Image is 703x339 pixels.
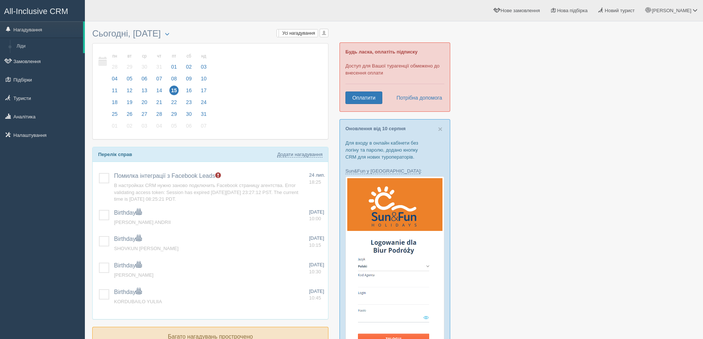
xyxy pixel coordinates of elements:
[167,75,181,86] a: 08
[114,299,162,304] span: KORDUBAILO YULIIA
[309,269,321,274] span: 10:30
[125,62,134,72] span: 29
[199,62,209,72] span: 03
[152,98,166,110] a: 21
[114,173,221,179] a: Помилка інтеграції з Facebook Leads
[125,74,134,83] span: 05
[169,74,179,83] span: 08
[137,86,151,98] a: 13
[123,122,137,134] a: 02
[98,152,132,157] b: Перелік справ
[125,97,134,107] span: 19
[169,86,179,95] span: 15
[123,49,137,75] a: вт 29
[182,122,196,134] a: 06
[125,86,134,95] span: 12
[123,75,137,86] a: 05
[182,49,196,75] a: сб 02
[309,209,325,222] a: [DATE] 10:00
[345,167,444,174] p: :
[199,74,209,83] span: 10
[137,98,151,110] a: 20
[309,209,324,215] span: [DATE]
[114,246,179,251] a: SHOVKUN [PERSON_NAME]
[108,122,122,134] a: 01
[114,272,154,278] a: [PERSON_NAME]
[125,109,134,119] span: 26
[197,86,209,98] a: 17
[345,139,444,160] p: Для входу в онлайн кабінети без логіну та паролю, додано кнопку CRM для нових туроператорів.
[139,97,149,107] span: 20
[110,97,120,107] span: 18
[114,236,142,242] a: Birthday
[197,122,209,134] a: 07
[309,172,325,186] a: 24 лип. 18:25
[199,109,209,119] span: 31
[309,179,321,185] span: 18:25
[4,7,68,16] span: All-Inclusive CRM
[345,168,420,174] a: Sun&Fun у [GEOGRAPHIC_DATA]
[114,289,142,295] a: Birthday
[110,109,120,119] span: 25
[110,53,120,59] small: пн
[282,31,315,36] span: Усі нагадування
[110,74,120,83] span: 04
[108,49,122,75] a: пн 28
[139,86,149,95] span: 13
[309,288,325,302] a: [DATE] 10:45
[182,86,196,98] a: 16
[114,183,298,202] a: В настройках CRM нужно заново подключить Facebook страницу агентства. Error validating access tok...
[169,62,179,72] span: 01
[184,109,194,119] span: 30
[652,8,691,13] span: [PERSON_NAME]
[309,216,321,221] span: 10:00
[345,49,417,55] b: Будь ласка, оплатіть підписку
[169,121,179,131] span: 05
[123,110,137,122] a: 26
[114,219,171,225] span: [PERSON_NAME] ANDRII
[137,110,151,122] a: 27
[108,98,122,110] a: 18
[152,122,166,134] a: 04
[108,75,122,86] a: 04
[197,75,209,86] a: 10
[123,98,137,110] a: 19
[137,49,151,75] a: ср 30
[197,49,209,75] a: нд 03
[199,53,209,59] small: нд
[501,8,540,13] span: Нове замовлення
[309,172,325,178] span: 24 лип.
[199,121,209,131] span: 07
[123,86,137,98] a: 12
[110,62,120,72] span: 28
[169,109,179,119] span: 29
[167,86,181,98] a: 15
[197,110,209,122] a: 31
[345,126,406,131] a: Оновлення від 10 серпня
[345,91,382,104] a: Оплатити
[167,110,181,122] a: 29
[309,242,321,248] span: 10:15
[155,121,164,131] span: 04
[438,125,442,133] span: ×
[0,0,85,21] a: All-Inclusive CRM
[199,97,209,107] span: 24
[152,86,166,98] a: 14
[13,40,83,53] a: Ліди
[184,53,194,59] small: сб
[152,75,166,86] a: 07
[125,53,134,59] small: вт
[438,125,442,133] button: Close
[184,86,194,95] span: 16
[167,49,181,75] a: пт 01
[152,110,166,122] a: 28
[114,262,142,269] a: Birthday
[199,86,209,95] span: 17
[309,262,325,275] a: [DATE] 10:30
[155,97,164,107] span: 21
